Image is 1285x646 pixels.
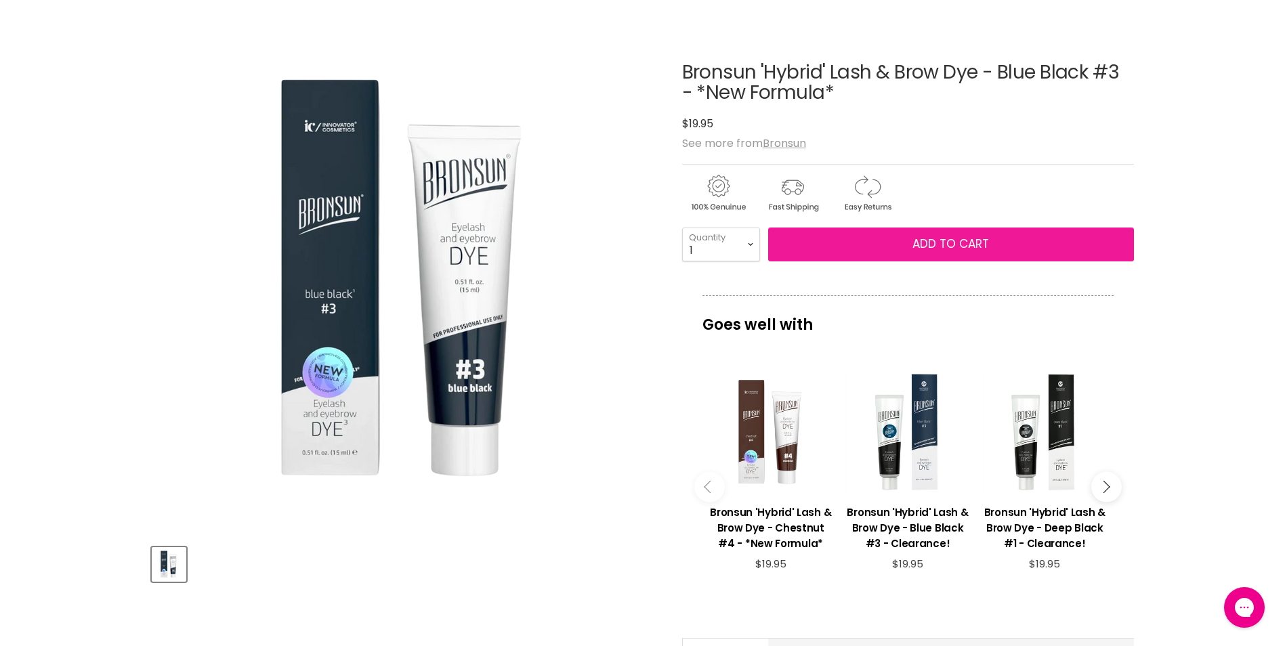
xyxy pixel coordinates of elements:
h3: Bronsun 'Hybrid' Lash & Brow Dye - Chestnut #4 - *New Formula* [709,504,833,551]
span: $19.95 [892,557,923,571]
a: View product:Bronsun 'Hybrid' Lash & Brow Dye - Chestnut #4 - *New Formula* [709,494,833,558]
button: Bronsun 'Hybrid' Lash & Brow Dye - Blue Black #3 - *New Formula* [152,547,186,582]
span: $19.95 [1029,557,1060,571]
h3: Bronsun 'Hybrid' Lash & Brow Dye - Blue Black #3 - Clearance! [846,504,969,551]
span: See more from [682,135,806,151]
h1: Bronsun 'Hybrid' Lash & Brow Dye - Blue Black #3 - *New Formula* [682,62,1134,104]
img: shipping.gif [757,173,828,214]
div: Product thumbnails [150,543,660,582]
iframe: Gorgias live chat messenger [1217,582,1271,632]
a: Bronsun [763,135,806,151]
img: returns.gif [831,173,903,214]
img: Bronsun 'Hybrid' Lash & Brow Dye - Blue Black #3 - *New Formula* [153,548,185,580]
p: Goes well with [702,295,1114,340]
a: View product:Bronsun 'Hybrid' Lash & Brow Dye - Deep Black #1 - Clearance! [983,494,1106,558]
button: Add to cart [768,228,1134,261]
span: $19.95 [755,557,786,571]
a: View product:Bronsun 'Hybrid' Lash & Brow Dye - Blue Black #3 - Clearance! [846,494,969,558]
img: genuine.gif [682,173,754,214]
span: $19.95 [682,116,713,131]
div: Bronsun 'Hybrid' Lash & Brow Dye - Blue Black #3 - *New Formula* image. Click or Scroll to Zoom. [152,28,658,534]
span: Add to cart [912,236,989,252]
select: Quantity [682,228,760,261]
h3: Bronsun 'Hybrid' Lash & Brow Dye - Deep Black #1 - Clearance! [983,504,1106,551]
